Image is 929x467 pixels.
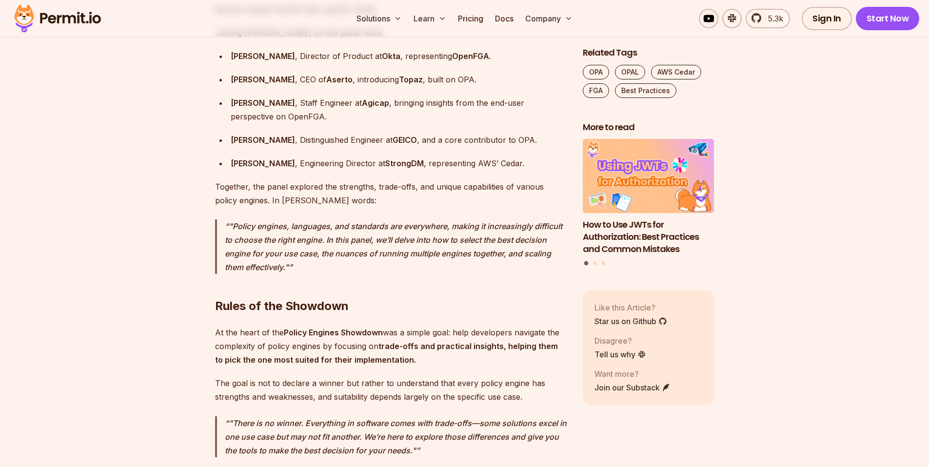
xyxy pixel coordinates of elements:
[382,51,400,61] strong: Okta
[284,328,383,337] strong: Policy Engines Showdown
[231,133,567,147] div: , Distinguished Engineer at , and a core contributor to OPA.
[594,349,646,360] a: Tell us why
[856,7,920,30] a: Start Now
[353,9,406,28] button: Solutions
[410,9,450,28] button: Learn
[521,9,576,28] button: Company
[215,326,567,367] p: At the heart of the was a simple goal: help developers navigate the complexity of policy engines ...
[231,51,295,61] strong: [PERSON_NAME]
[491,9,517,28] a: Docs
[225,219,567,274] p: "Policy engines, languages, and standards are everywhere, making it increasingly difficult to cho...
[231,96,567,123] div: , Staff Engineer at , bringing insights from the end-user perspective on OpenFGA.
[231,73,567,86] div: , CEO of , introducing , built on OPA.
[10,2,105,35] img: Permit logo
[594,368,671,380] p: Want more?
[594,315,667,327] a: Star us on Github
[393,135,417,145] strong: GEICO
[231,75,295,84] strong: [PERSON_NAME]
[593,261,597,265] button: Go to slide 2
[454,9,487,28] a: Pricing
[326,75,353,84] strong: Aserto
[583,121,714,134] h2: More to read
[225,416,567,457] p: "There is no winner. Everything in software comes with trade-offs—some solutions excel in one use...
[583,139,714,214] img: How to Use JWTs for Authorization: Best Practices and Common Mistakes
[594,335,646,347] p: Disagree?
[583,139,714,255] li: 1 of 3
[651,65,701,79] a: AWS Cedar
[583,139,714,255] a: How to Use JWTs for Authorization: Best Practices and Common MistakesHow to Use JWTs for Authoriz...
[452,51,489,61] strong: OpenFGA
[231,49,567,63] div: , Director of Product at , representing .
[594,302,667,313] p: Like this Article?
[746,9,790,28] a: 5.3k
[215,180,567,207] p: Together, the panel explored the strengths, trade-offs, and unique capabilities of various policy...
[584,261,589,266] button: Go to slide 1
[215,341,558,365] strong: trade-offs and practical insights, helping them to pick the one most suited for their implementat...
[362,98,389,108] strong: Agicap
[601,261,605,265] button: Go to slide 3
[583,47,714,59] h2: Related Tags
[583,219,714,255] h3: How to Use JWTs for Authorization: Best Practices and Common Mistakes
[231,135,295,145] strong: [PERSON_NAME]
[583,139,714,267] div: Posts
[594,382,671,393] a: Join our Substack
[215,259,567,314] h2: Rules of the Showdown
[762,13,783,24] span: 5.3k
[399,75,423,84] strong: Topaz
[385,158,424,168] strong: StrongDM
[615,65,645,79] a: OPAL
[231,98,295,108] strong: [PERSON_NAME]
[231,158,295,168] strong: [PERSON_NAME]
[802,7,852,30] a: Sign In
[615,83,676,98] a: Best Practices
[583,83,609,98] a: FGA
[231,156,567,170] div: , Engineering Director at , representing AWS’ Cedar.
[583,65,609,79] a: OPA
[215,376,567,404] p: The goal is not to declare a winner but rather to understand that every policy engine has strengt...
